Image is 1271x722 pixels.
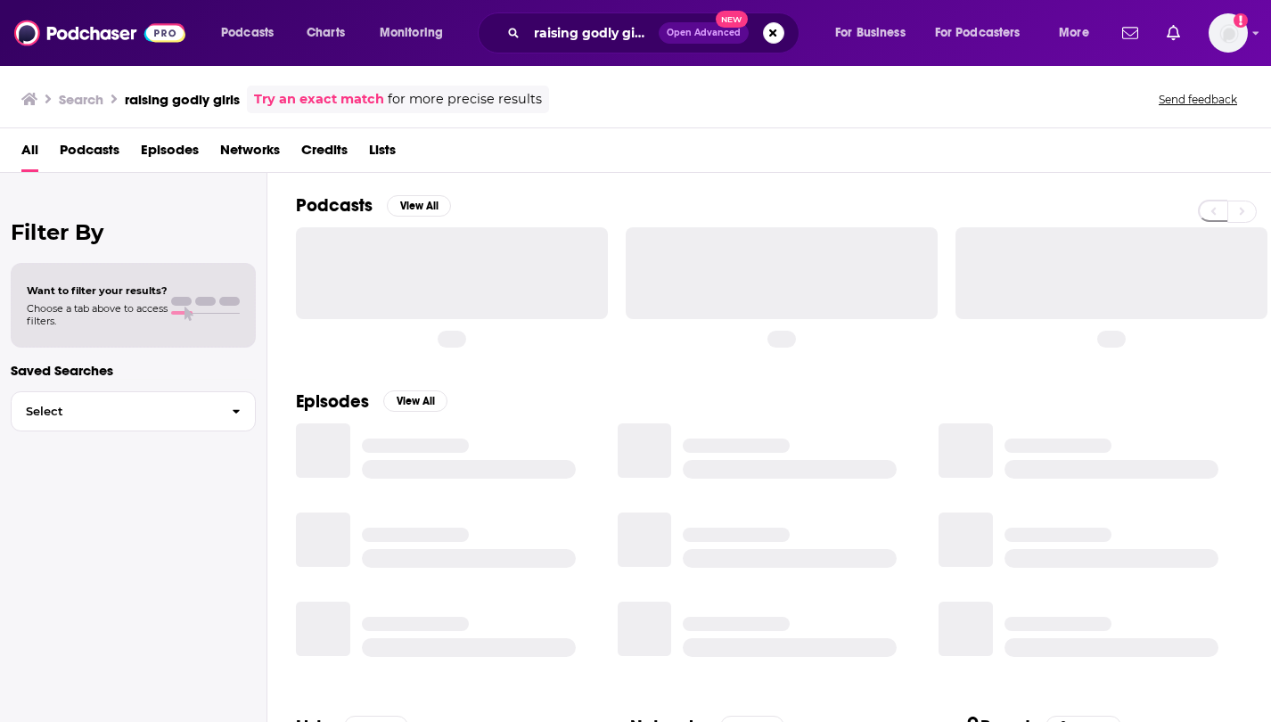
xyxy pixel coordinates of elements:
span: Choose a tab above to access filters. [27,302,168,327]
span: More [1059,21,1089,45]
a: Charts [295,19,356,47]
svg: Add a profile image [1234,13,1248,28]
h3: Search [59,91,103,108]
div: Search podcasts, credits, & more... [495,12,816,53]
h3: raising godly girls [125,91,240,108]
button: open menu [209,19,297,47]
h2: Filter By [11,219,256,245]
span: New [716,11,748,28]
h2: Episodes [296,390,369,413]
span: For Business [835,21,906,45]
span: Open Advanced [667,29,741,37]
button: Show profile menu [1209,13,1248,53]
span: Charts [307,21,345,45]
button: Select [11,391,256,431]
img: Podchaser - Follow, Share and Rate Podcasts [14,16,185,50]
a: Networks [220,135,280,172]
button: open menu [1046,19,1111,47]
span: Select [12,406,217,417]
a: Show notifications dropdown [1115,18,1145,48]
a: Credits [301,135,348,172]
button: View All [383,390,447,412]
button: open menu [823,19,928,47]
a: Lists [369,135,396,172]
button: View All [387,195,451,217]
span: Logged in as shcarlos [1209,13,1248,53]
span: Podcasts [221,21,274,45]
span: For Podcasters [935,21,1021,45]
a: PodcastsView All [296,194,451,217]
a: Try an exact match [254,89,384,110]
button: open menu [923,19,1046,47]
span: for more precise results [388,89,542,110]
h2: Podcasts [296,194,373,217]
a: EpisodesView All [296,390,447,413]
a: Show notifications dropdown [1160,18,1187,48]
a: Episodes [141,135,199,172]
button: Send feedback [1153,92,1242,107]
input: Search podcasts, credits, & more... [527,19,659,47]
span: Want to filter your results? [27,284,168,297]
p: Saved Searches [11,362,256,379]
a: Podcasts [60,135,119,172]
span: Monitoring [380,21,443,45]
button: Open AdvancedNew [659,22,749,44]
button: open menu [367,19,466,47]
img: User Profile [1209,13,1248,53]
a: All [21,135,38,172]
